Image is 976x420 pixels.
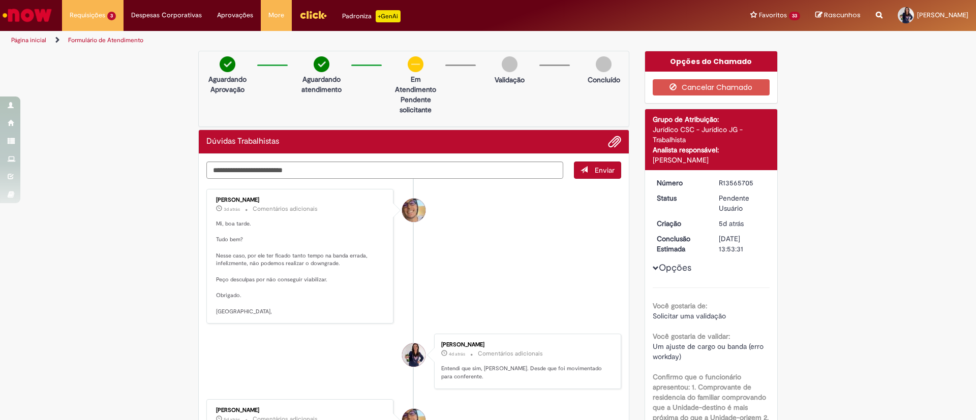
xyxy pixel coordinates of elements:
[224,206,240,212] span: 3d atrás
[649,234,712,254] dt: Conclusão Estimada
[131,10,202,20] span: Despesas Corporativas
[391,74,440,94] p: Em Atendimento
[299,7,327,22] img: click_logo_yellow_360x200.png
[268,10,284,20] span: More
[70,10,105,20] span: Requisições
[224,206,240,212] time: 26/09/2025 18:01:16
[596,56,612,72] img: img-circle-grey.png
[8,31,643,50] ul: Trilhas de página
[216,197,385,203] div: [PERSON_NAME]
[441,365,611,380] p: Entendi que sim, [PERSON_NAME]. Desde que foi movimentado para conferente.
[574,161,621,179] button: Enviar
[402,343,425,367] div: Michele Ellert Aline Schwerz
[376,10,401,22] p: +GenAi
[449,351,465,357] span: 4d atrás
[645,51,778,72] div: Opções do Chamado
[719,178,766,188] div: R13565705
[206,161,563,179] textarea: Digite sua mensagem aqui...
[203,74,252,94] p: Aguardando Aprovação
[653,79,770,95] button: Cancelar Chamado
[1,5,53,25] img: ServiceNow
[789,12,800,20] span: 33
[653,145,770,155] div: Analista responsável:
[449,351,465,357] time: 26/09/2025 12:42:08
[653,124,770,145] div: Jurídico CSC - Jurídico JG - Trabalhista
[206,137,279,146] h2: Dúvidas Trabalhistas Histórico de tíquete
[719,219,744,228] time: 25/09/2025 10:21:00
[588,75,620,85] p: Concluído
[495,75,525,85] p: Validação
[917,11,968,19] span: [PERSON_NAME]
[759,10,787,20] span: Favoritos
[649,218,712,229] dt: Criação
[719,218,766,229] div: 25/09/2025 10:21:00
[595,166,615,175] span: Enviar
[68,36,143,44] a: Formulário de Atendimento
[719,234,766,254] div: [DATE] 13:53:31
[649,193,712,203] dt: Status
[297,74,346,94] p: Aguardando atendimento
[402,199,425,222] div: Pedro Henrique De Oliveira Alves
[653,311,726,320] span: Solicitar uma validação
[653,332,730,341] b: Você gostaria de validar:
[216,407,385,413] div: [PERSON_NAME]
[653,155,770,165] div: [PERSON_NAME]
[314,56,329,72] img: check-circle-green.png
[408,56,423,72] img: circle-minus.png
[107,12,116,20] span: 3
[502,56,517,72] img: img-circle-grey.png
[653,114,770,124] div: Grupo de Atribuição:
[608,135,621,148] button: Adicionar anexos
[217,10,253,20] span: Aprovações
[649,178,712,188] dt: Número
[653,301,707,310] b: Você gostaria de:
[653,342,766,361] span: Um ajuste de cargo ou banda (erro workday)
[441,342,611,348] div: [PERSON_NAME]
[342,10,401,22] div: Padroniza
[391,94,440,115] p: Pendente solicitante
[824,10,861,20] span: Rascunhos
[719,193,766,213] div: Pendente Usuário
[815,11,861,20] a: Rascunhos
[719,219,744,228] span: 5d atrás
[478,349,543,358] small: Comentários adicionais
[220,56,235,72] img: check-circle-green.png
[253,205,318,213] small: Comentários adicionais
[216,220,385,315] p: Mi, boa tarde. Tudo bem? Nesse caso, por ele ter ficado tanto tempo na banda errada, infelizmente...
[11,36,46,44] a: Página inicial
